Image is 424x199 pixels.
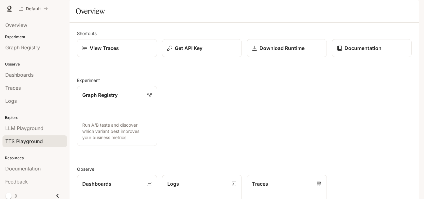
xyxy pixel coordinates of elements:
h2: Shortcuts [77,30,412,37]
a: View Traces [77,39,157,57]
h2: Observe [77,166,412,172]
a: Documentation [332,39,412,57]
h2: Experiment [77,77,412,84]
a: Download Runtime [247,39,327,57]
button: Get API Key [162,39,242,57]
p: Logs [167,180,179,188]
p: Default [26,6,41,11]
p: Traces [252,180,268,188]
p: Documentation [345,44,381,52]
p: Dashboards [82,180,111,188]
h1: Overview [76,5,105,17]
p: Download Runtime [259,44,304,52]
p: Graph Registry [82,91,118,99]
p: View Traces [90,44,119,52]
p: Get API Key [175,44,202,52]
a: Graph RegistryRun A/B tests and discover which variant best improves your business metrics [77,86,157,146]
p: Run A/B tests and discover which variant best improves your business metrics [82,122,152,141]
button: All workspaces [16,2,51,15]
